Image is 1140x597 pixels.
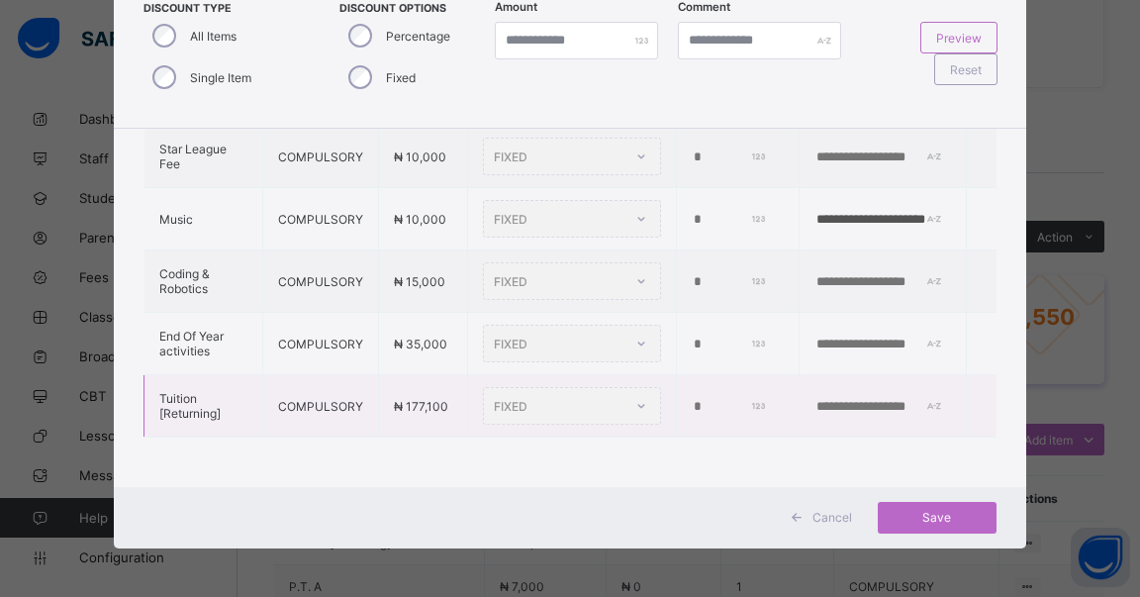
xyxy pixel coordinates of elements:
[144,250,263,313] td: Coding & Robotics
[339,2,485,15] span: Discount Options
[144,313,263,375] td: End Of Year activities
[893,510,982,525] span: Save
[144,188,263,250] td: Music
[394,212,446,227] span: ₦ 10,000
[812,510,852,525] span: Cancel
[190,29,237,44] label: All Items
[386,29,450,44] label: Percentage
[263,126,379,188] td: COMPULSORY
[144,126,263,188] td: Star League Fee
[190,70,251,85] label: Single Item
[143,2,299,15] span: Discount Type
[144,375,263,438] td: Tuition [Returning]
[386,70,416,85] label: Fixed
[263,188,379,250] td: COMPULSORY
[263,375,379,438] td: COMPULSORY
[263,313,379,375] td: COMPULSORY
[950,62,982,77] span: Reset
[394,399,448,414] span: ₦ 177,100
[394,274,445,289] span: ₦ 15,000
[263,250,379,313] td: COMPULSORY
[394,149,446,164] span: ₦ 10,000
[394,337,447,351] span: ₦ 35,000
[936,31,982,46] span: Preview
